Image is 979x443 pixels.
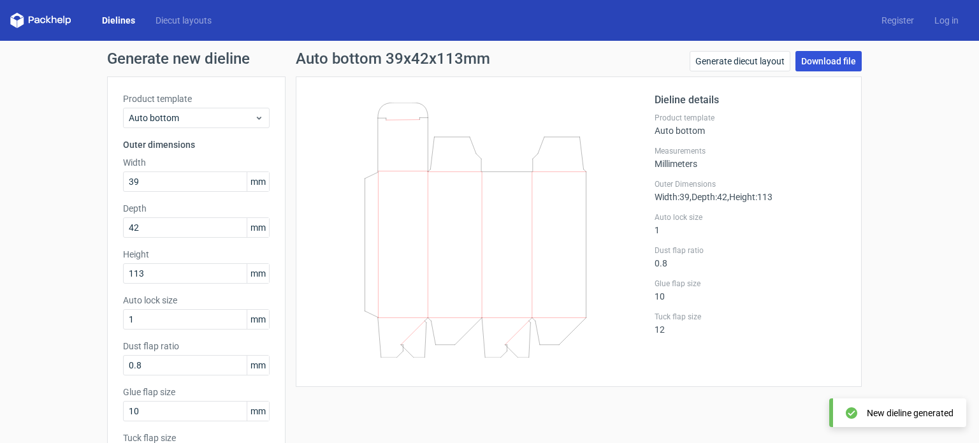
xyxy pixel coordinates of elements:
h3: Outer dimensions [123,138,270,151]
span: Width : 39 [655,192,690,202]
label: Dust flap ratio [655,245,846,256]
div: Auto bottom [655,113,846,136]
h2: Dieline details [655,92,846,108]
h1: Auto bottom 39x42x113mm [296,51,490,66]
label: Width [123,156,270,169]
label: Glue flap size [655,279,846,289]
label: Auto lock size [655,212,846,222]
div: 12 [655,312,846,335]
div: 0.8 [655,245,846,268]
a: Diecut layouts [145,14,222,27]
a: Dielines [92,14,145,27]
a: Log in [924,14,969,27]
h1: Generate new dieline [107,51,872,66]
a: Download file [795,51,862,71]
span: , Height : 113 [727,192,772,202]
label: Dust flap ratio [123,340,270,352]
span: Auto bottom [129,112,254,124]
label: Tuck flap size [655,312,846,322]
span: mm [247,264,269,283]
label: Auto lock size [123,294,270,307]
label: Product template [123,92,270,105]
span: mm [247,218,269,237]
span: mm [247,310,269,329]
div: Millimeters [655,146,846,169]
label: Glue flap size [123,386,270,398]
div: New dieline generated [867,407,954,419]
span: , Depth : 42 [690,192,727,202]
span: mm [247,402,269,421]
span: mm [247,172,269,191]
label: Product template [655,113,846,123]
a: Register [871,14,924,27]
label: Measurements [655,146,846,156]
label: Depth [123,202,270,215]
label: Height [123,248,270,261]
span: mm [247,356,269,375]
a: Generate diecut layout [690,51,790,71]
div: 1 [655,212,846,235]
label: Outer Dimensions [655,179,846,189]
div: 10 [655,279,846,301]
